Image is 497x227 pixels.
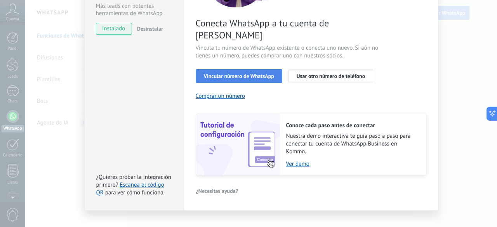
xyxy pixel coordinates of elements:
[286,132,418,156] span: Nuestra demo interactiva te guía paso a paso para conectar tu cuenta de WhatsApp Business en Kommo.
[297,73,365,79] span: Usar otro número de teléfono
[196,69,282,83] button: Vincular número de WhatsApp
[196,44,381,60] span: Vincula tu número de WhatsApp existente o conecta uno nuevo. Si aún no tienes un número, puedes c...
[204,73,274,79] span: Vincular número de WhatsApp
[96,23,132,35] span: instalado
[196,185,239,197] button: ¿Necesitas ayuda?
[286,160,418,168] a: Ver demo
[288,69,373,83] button: Usar otro número de teléfono
[196,188,238,194] span: ¿Necesitas ayuda?
[96,173,172,189] span: ¿Quieres probar la integración primero?
[96,2,172,17] div: Más leads con potentes herramientas de WhatsApp
[134,23,163,35] button: Desinstalar
[196,92,245,100] button: Comprar un número
[286,122,418,129] h2: Conoce cada paso antes de conectar
[137,25,163,32] span: Desinstalar
[96,181,164,196] a: Escanea el código QR
[196,17,381,41] span: Conecta WhatsApp a tu cuenta de [PERSON_NAME]
[105,189,165,196] span: para ver cómo funciona.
